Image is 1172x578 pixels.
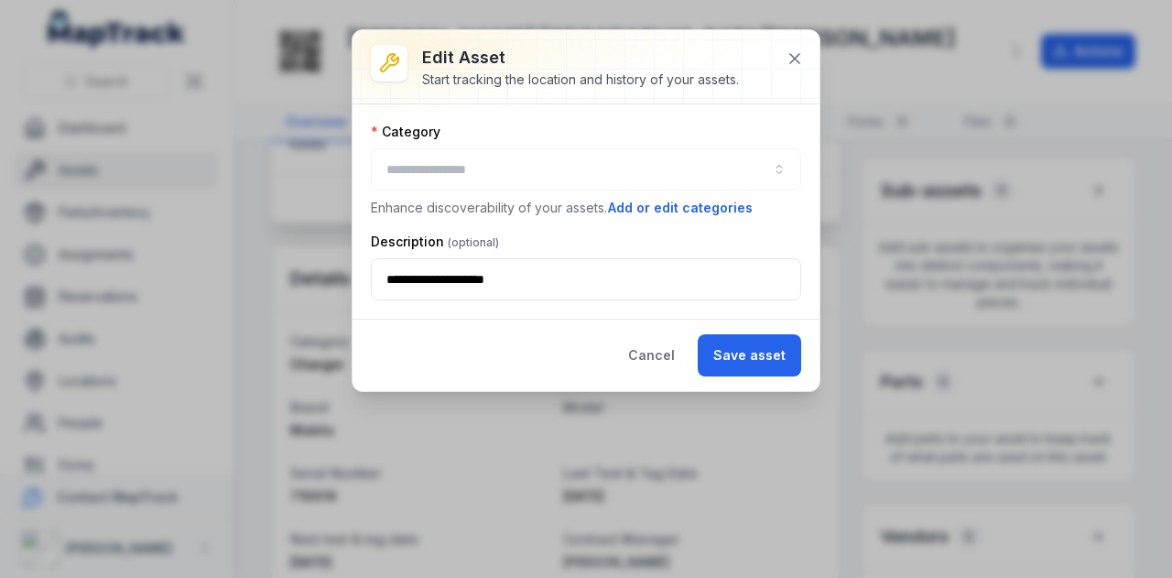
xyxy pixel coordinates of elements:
button: Save asset [698,334,801,376]
label: Description [371,233,499,251]
button: Add or edit categories [607,198,754,218]
button: Cancel [613,334,690,376]
p: Enhance discoverability of your assets. [371,198,801,218]
label: Category [371,123,440,141]
h3: Edit asset [422,45,739,71]
div: Start tracking the location and history of your assets. [422,71,739,89]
